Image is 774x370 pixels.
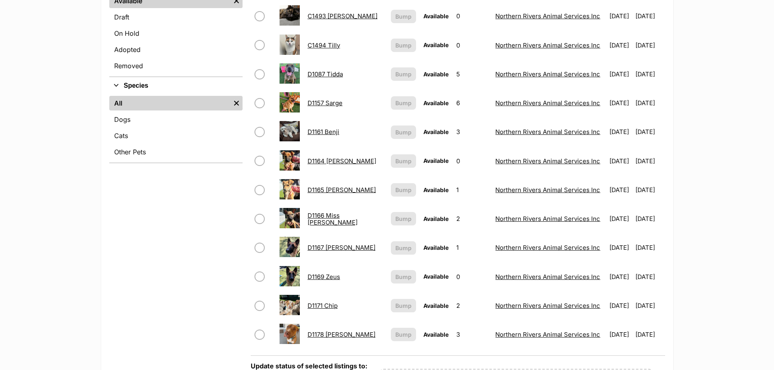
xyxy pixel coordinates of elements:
button: Species [109,80,243,91]
a: Northern Rivers Animal Services Inc [495,12,600,20]
a: Northern Rivers Animal Services Inc [495,41,600,49]
td: [DATE] [635,205,664,233]
td: [DATE] [606,147,635,175]
a: D1157 Sarge [308,99,343,107]
span: Bump [395,157,412,165]
button: Bump [391,96,416,110]
button: Bump [391,299,416,312]
a: Draft [109,10,243,24]
td: 1 [453,176,492,204]
td: [DATE] [635,320,664,348]
a: Northern Rivers Animal Services Inc [495,331,600,338]
a: Northern Rivers Animal Services Inc [495,70,600,78]
a: Northern Rivers Animal Services Inc [495,215,600,223]
a: Northern Rivers Animal Services Inc [495,157,600,165]
a: Remove filter [230,96,243,110]
div: Species [109,94,243,162]
td: [DATE] [606,60,635,88]
td: [DATE] [606,176,635,204]
span: Bump [395,70,412,78]
td: 1 [453,234,492,262]
td: [DATE] [635,292,664,320]
label: Update status of selected listings to: [251,362,367,370]
a: Other Pets [109,145,243,159]
td: [DATE] [635,176,664,204]
td: [DATE] [635,234,664,262]
td: [DATE] [606,263,635,291]
a: Dogs [109,112,243,127]
td: [DATE] [606,292,635,320]
td: [DATE] [635,60,664,88]
button: Bump [391,270,416,283]
td: [DATE] [635,2,664,30]
button: Bump [391,125,416,139]
td: [DATE] [635,31,664,59]
button: Bump [391,10,416,23]
span: Available [423,71,449,78]
span: Bump [395,301,412,310]
a: D1171 Chip [308,302,338,309]
button: Bump [391,212,416,225]
span: Available [423,128,449,135]
a: Removed [109,58,243,73]
a: D1161 Benji [308,128,339,136]
a: D1164 [PERSON_NAME] [308,157,376,165]
td: 0 [453,147,492,175]
button: Bump [391,183,416,197]
span: Available [423,273,449,280]
span: Available [423,331,449,338]
button: Bump [391,67,416,81]
a: Northern Rivers Animal Services Inc [495,273,600,281]
a: C1493 [PERSON_NAME] [308,12,377,20]
a: D1169 Zeus [308,273,340,281]
td: [DATE] [606,205,635,233]
span: Available [423,215,449,222]
a: On Hold [109,26,243,41]
span: Available [423,100,449,106]
a: C1494 Tilly [308,41,340,49]
a: D1166 Miss [PERSON_NAME] [308,212,358,226]
td: 0 [453,263,492,291]
span: Bump [395,244,412,252]
td: 3 [453,320,492,348]
span: Bump [395,186,412,194]
td: [DATE] [606,31,635,59]
td: 3 [453,118,492,146]
a: D1178 [PERSON_NAME] [308,331,375,338]
td: [DATE] [635,89,664,117]
button: Bump [391,328,416,341]
button: Bump [391,241,416,255]
a: D1165 [PERSON_NAME] [308,186,376,194]
td: 6 [453,89,492,117]
span: Available [423,13,449,19]
a: Adopted [109,42,243,57]
span: Bump [395,128,412,136]
span: Available [423,302,449,309]
td: [DATE] [606,2,635,30]
td: [DATE] [635,147,664,175]
a: D1167 [PERSON_NAME] [308,244,375,251]
td: 2 [453,205,492,233]
span: Available [423,186,449,193]
span: Available [423,157,449,164]
span: Bump [395,214,412,223]
a: Northern Rivers Animal Services Inc [495,128,600,136]
td: [DATE] [635,118,664,146]
td: [DATE] [606,118,635,146]
span: Bump [395,99,412,107]
span: Available [423,41,449,48]
button: Bump [391,39,416,52]
td: [DATE] [606,89,635,117]
td: 2 [453,292,492,320]
span: Bump [395,12,412,21]
td: [DATE] [635,263,664,291]
td: 5 [453,60,492,88]
span: Bump [395,41,412,50]
a: D1087 Tidda [308,70,343,78]
a: Northern Rivers Animal Services Inc [495,186,600,194]
a: Northern Rivers Animal Services Inc [495,244,600,251]
a: All [109,96,230,110]
td: 0 [453,2,492,30]
a: Northern Rivers Animal Services Inc [495,99,600,107]
span: Available [423,244,449,251]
